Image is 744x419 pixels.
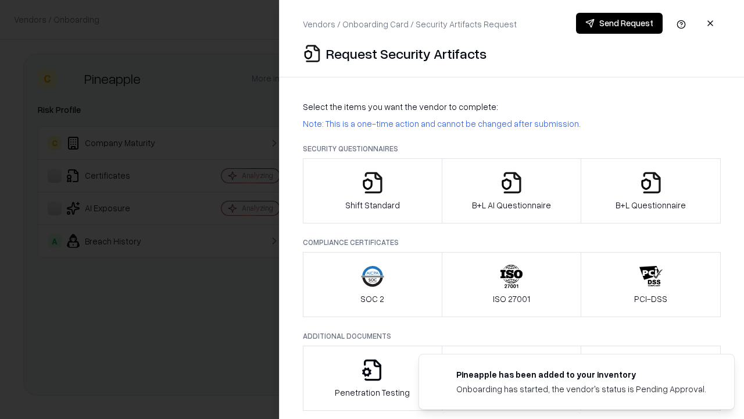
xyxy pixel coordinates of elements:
button: PCI-DSS [581,252,721,317]
p: Request Security Artifacts [326,44,487,63]
p: SOC 2 [360,293,384,305]
p: Penetration Testing [335,386,410,399]
div: Onboarding has started, the vendor's status is Pending Approval. [456,383,706,395]
button: Send Request [576,13,663,34]
p: Compliance Certificates [303,237,721,247]
button: Penetration Testing [303,346,442,411]
p: Security Questionnaires [303,144,721,154]
p: B+L Questionnaire [616,199,686,211]
p: Vendors / Onboarding Card / Security Artifacts Request [303,18,517,30]
button: Shift Standard [303,158,442,223]
p: B+L AI Questionnaire [472,199,551,211]
button: B+L Questionnaire [581,158,721,223]
p: Additional Documents [303,331,721,341]
button: Data Processing Agreement [581,346,721,411]
p: Shift Standard [345,199,400,211]
p: PCI-DSS [634,293,667,305]
button: Privacy Policy [442,346,582,411]
p: Select the items you want the vendor to complete: [303,101,721,113]
p: ISO 27001 [493,293,530,305]
div: Pineapple has been added to your inventory [456,368,706,381]
button: SOC 2 [303,252,442,317]
p: Note: This is a one-time action and cannot be changed after submission. [303,118,721,130]
button: B+L AI Questionnaire [442,158,582,223]
button: ISO 27001 [442,252,582,317]
img: pineappleenergy.com [433,368,447,382]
